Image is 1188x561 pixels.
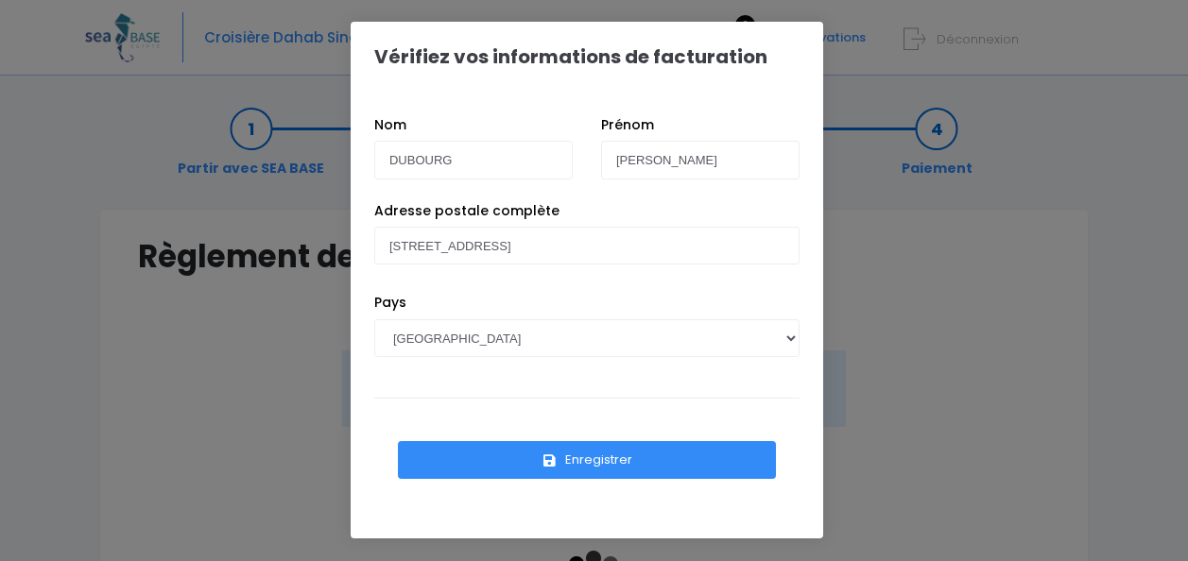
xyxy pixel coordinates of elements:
label: Adresse postale complète [374,201,560,221]
h1: Vérifiez vos informations de facturation [374,45,767,68]
button: Enregistrer [398,441,776,479]
label: Pays [374,293,406,313]
label: Prénom [601,115,654,135]
label: Nom [374,115,406,135]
